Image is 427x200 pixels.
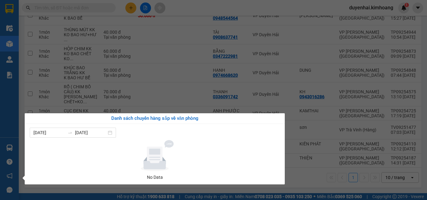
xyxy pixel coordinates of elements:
div: No Data [32,174,277,181]
div: Danh sách chuyến hàng sắp về văn phòng [30,115,280,122]
input: Từ ngày [33,129,65,136]
span: swap-right [68,130,73,135]
span: to [68,130,73,135]
input: Đến ngày [75,129,107,136]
